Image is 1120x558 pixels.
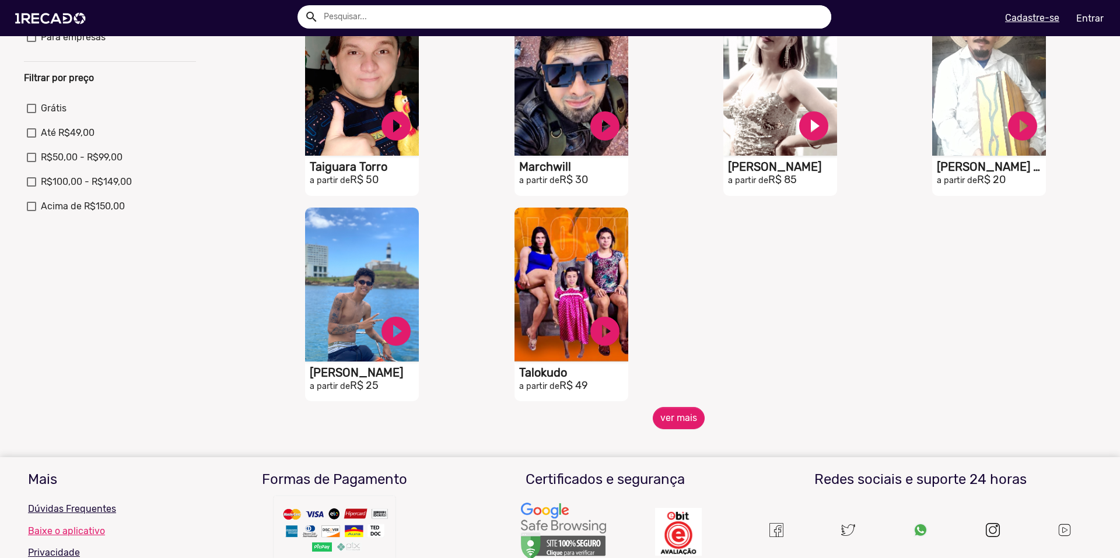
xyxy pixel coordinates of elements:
h1: Talokudo [519,366,628,380]
button: ver mais [653,407,705,429]
h1: [PERSON_NAME] [310,366,419,380]
h3: Mais [28,471,191,488]
video: S1RECADO vídeos dedicados para fãs e empresas [514,208,628,362]
small: a partir de [519,381,559,391]
img: twitter.svg [841,523,855,537]
h2: R$ 30 [519,174,628,187]
img: instagram.svg [986,523,1000,537]
a: play_circle_filled [796,108,831,143]
h1: Taiguara Torro [310,160,419,174]
span: Acima de R$150,00 [41,199,125,213]
a: play_circle_filled [587,314,622,349]
video: S1RECADO vídeos dedicados para fãs e empresas [305,208,419,362]
u: Cadastre-se [1005,12,1059,23]
img: Um recado,1Recado,1 recado,vídeo de famosos,site para pagar famosos,vídeos e lives exclusivas de ... [1057,522,1072,538]
h3: Certificados e segurança [479,471,732,488]
h3: Redes sociais e suporte 24 horas [749,471,1092,488]
h1: [PERSON_NAME] Show [937,160,1046,174]
h2: R$ 85 [728,174,837,187]
span: Até R$49,00 [41,126,94,140]
h2: R$ 20 [937,174,1046,187]
a: play_circle_filled [1005,108,1040,143]
h2: R$ 50 [310,174,419,187]
small: a partir de [519,176,559,185]
img: Um recado,1Recado,1 recado,vídeo de famosos,site para pagar famosos,vídeos e lives exclusivas de ... [914,523,928,537]
small: a partir de [937,176,977,185]
h1: Marchwill [519,160,628,174]
p: Dúvidas Frequentes [28,502,191,516]
span: R$50,00 - R$99,00 [41,150,123,164]
a: play_circle_filled [379,108,414,143]
span: R$100,00 - R$149,00 [41,175,132,189]
h2: R$ 49 [519,380,628,392]
video: S1RECADO vídeos dedicados para fãs e empresas [514,2,628,156]
img: Um recado,1Recado,1 recado,vídeo de famosos,site para pagar famosos,vídeos e lives exclusivas de ... [655,508,702,556]
h2: R$ 25 [310,380,419,392]
small: a partir de [310,176,350,185]
video: S1RECADO vídeos dedicados para fãs e empresas [723,2,837,156]
a: Baixe o aplicativo [28,525,191,536]
a: play_circle_filled [379,314,414,349]
video: S1RECADO vídeos dedicados para fãs e empresas [932,2,1046,156]
small: a partir de [728,176,768,185]
input: Pesquisar... [315,5,831,29]
video: S1RECADO vídeos dedicados para fãs e empresas [305,2,419,156]
h3: Formas de Pagamento [208,471,461,488]
button: Example home icon [300,6,321,26]
a: play_circle_filled [587,108,622,143]
h1: [PERSON_NAME] [728,160,837,174]
small: a partir de [310,381,350,391]
span: Grátis [41,101,66,115]
a: Entrar [1069,8,1111,29]
mat-icon: Example home icon [304,10,318,24]
b: Filtrar por preço [24,72,94,83]
img: Um recado,1Recado,1 recado,vídeo de famosos,site para pagar famosos,vídeos e lives exclusivas de ... [769,523,783,537]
